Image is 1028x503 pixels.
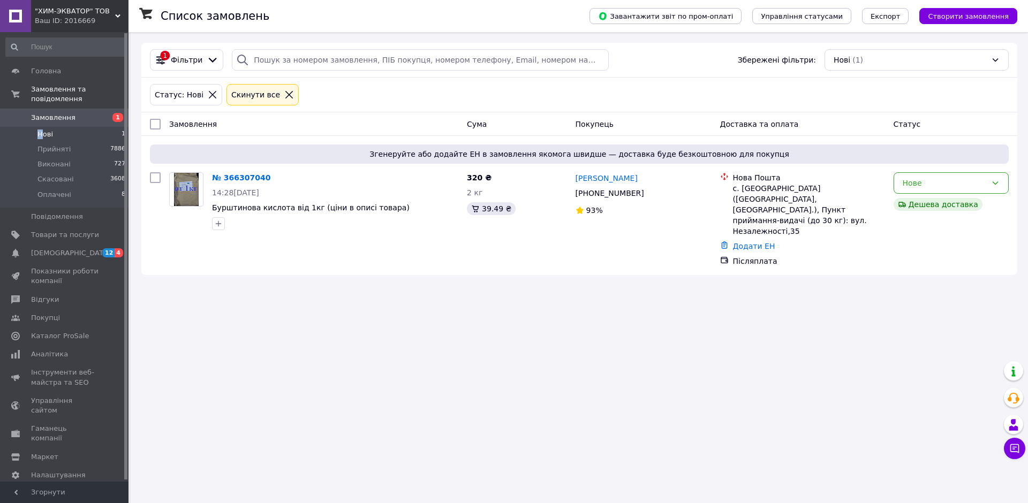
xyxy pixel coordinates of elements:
[102,248,115,257] span: 12
[871,12,901,20] span: Експорт
[903,177,987,189] div: Нове
[31,331,89,341] span: Каталог ProSale
[576,173,638,184] a: [PERSON_NAME]
[467,120,487,128] span: Cума
[894,120,921,128] span: Статус
[122,129,125,139] span: 1
[31,85,128,104] span: Замовлення та повідомлення
[733,242,775,250] a: Додати ЕН
[114,159,125,169] span: 727
[31,470,86,480] span: Налаштування
[115,248,123,257] span: 4
[919,8,1017,24] button: Створити замовлення
[733,183,885,237] div: с. [GEOGRAPHIC_DATA] ([GEOGRAPHIC_DATA], [GEOGRAPHIC_DATA].), Пункт приймання-видачі (до 30 кг): ...
[467,202,516,215] div: 39.49 ₴
[31,113,75,123] span: Замовлення
[35,6,115,16] span: "ХИМ-ЭКВАТОР" ТОВ
[35,16,128,26] div: Ваш ID: 2016669
[31,452,58,462] span: Маркет
[761,12,843,20] span: Управління статусами
[834,55,850,65] span: Нові
[31,212,83,222] span: Повідомлення
[153,89,206,101] div: Статус: Нові
[928,12,1009,20] span: Створити замовлення
[467,188,482,197] span: 2 кг
[110,144,125,154] span: 7886
[169,172,203,207] a: Фото товару
[909,11,1017,20] a: Створити замовлення
[862,8,909,24] button: Експорт
[573,186,646,201] div: [PHONE_NUMBER]
[738,55,816,65] span: Збережені фільтри:
[171,55,202,65] span: Фільтри
[169,120,217,128] span: Замовлення
[852,56,863,64] span: (1)
[174,173,199,206] img: Фото товару
[212,188,259,197] span: 14:28[DATE]
[720,120,799,128] span: Доставка та оплата
[37,144,71,154] span: Прийняті
[598,11,733,21] span: Завантажити звіт по пром-оплаті
[212,203,410,212] a: Бурштинова кислота від 1кг (ціни в описі товара)
[161,10,269,22] h1: Список замовлень
[576,120,614,128] span: Покупець
[467,173,492,182] span: 320 ₴
[31,313,60,323] span: Покупці
[229,89,282,101] div: Cкинути все
[31,66,61,76] span: Головна
[37,190,71,200] span: Оплачені
[37,174,74,184] span: Скасовані
[733,256,885,266] div: Післяплата
[31,349,68,359] span: Аналітика
[122,190,125,200] span: 8
[31,424,99,443] span: Гаманець компанії
[5,37,126,57] input: Пошук
[31,368,99,387] span: Інструменти веб-майстра та SEO
[31,295,59,304] span: Відгуки
[110,174,125,184] span: 3608
[31,396,99,415] span: Управління сайтом
[586,206,603,215] span: 93%
[212,173,270,182] a: № 366307040
[1004,438,1025,459] button: Чат з покупцем
[31,230,99,240] span: Товари та послуги
[31,266,99,286] span: Показники роботи компанії
[37,129,53,139] span: Нові
[752,8,851,24] button: Управління статусами
[589,8,742,24] button: Завантажити звіт по пром-оплаті
[733,172,885,183] div: Нова Пошта
[37,159,71,169] span: Виконані
[232,49,609,71] input: Пошук за номером замовлення, ПІБ покупця, номером телефону, Email, номером накладної
[894,198,982,211] div: Дешева доставка
[154,149,1004,159] span: Згенеруйте або додайте ЕН в замовлення якомога швидше — доставка буде безкоштовною для покупця
[112,113,123,122] span: 1
[31,248,110,258] span: [DEMOGRAPHIC_DATA]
